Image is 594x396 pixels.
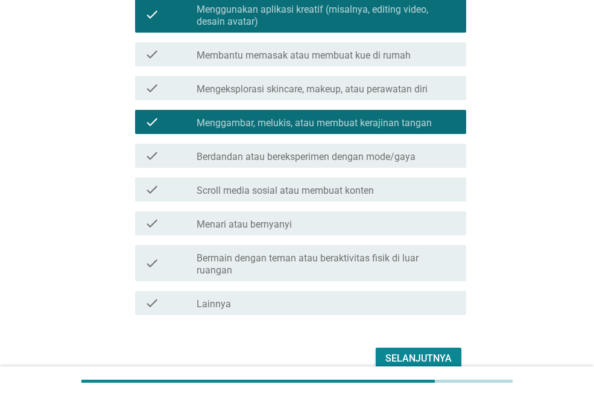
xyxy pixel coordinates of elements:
i: check [145,81,159,95]
label: Menggambar, melukis, atau membuat kerajinan tangan [197,117,432,129]
i: check [145,250,159,276]
label: Lainnya [197,298,231,310]
label: Membantu memasak atau membuat kue di rumah [197,49,411,62]
label: Scroll media sosial atau membuat konten [197,185,374,197]
label: Bermain dengan teman atau beraktivitas fisik di luar ruangan [197,252,457,276]
i: check [145,182,159,197]
i: check [145,115,159,129]
label: Berdandan atau bereksperimen dengan mode/gaya [197,151,415,163]
i: check [145,148,159,163]
button: Selanjutnya [376,348,461,369]
label: Menari atau bernyanyi [197,219,292,231]
i: check [145,1,159,28]
i: check [145,216,159,231]
label: Mengeksplorasi skincare, makeup, atau perawatan diri [197,83,428,95]
div: Selanjutnya [385,351,452,366]
label: Menggunakan aplikasi kreatif (misalnya, editing video, desain avatar) [197,4,457,28]
i: check [145,47,159,62]
i: check [145,296,159,310]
